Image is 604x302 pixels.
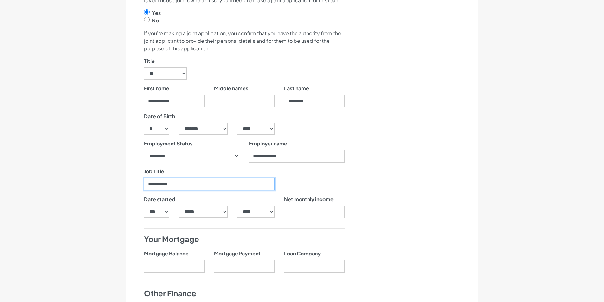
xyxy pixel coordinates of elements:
label: First name [144,85,169,92]
label: Mortgage Payment [214,250,261,257]
label: Loan Company [284,250,321,257]
p: If you're making a joint application, you confirm that you have the authority from the joint appl... [144,29,345,52]
label: No [152,17,159,24]
label: Date started [144,196,175,203]
h4: Other Finance [144,288,345,299]
label: Last name [284,85,309,92]
label: Net monthly income [284,196,334,203]
label: Date of Birth [144,112,175,120]
label: Job Title [144,168,164,175]
label: Employer name [249,140,287,147]
label: Employment Status [144,140,192,147]
h4: Your Mortgage [144,234,345,245]
label: Middle names [214,85,248,92]
label: Yes [152,9,161,17]
label: Title [144,57,155,65]
label: Mortgage Balance [144,250,189,257]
